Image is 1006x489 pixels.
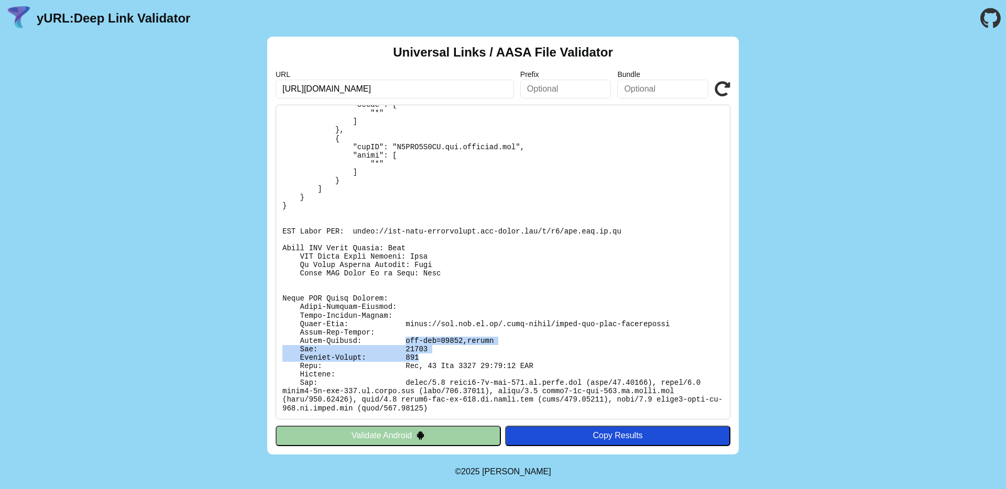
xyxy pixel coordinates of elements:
[617,80,708,98] input: Optional
[276,70,514,79] label: URL
[393,45,613,60] h2: Universal Links / AASA File Validator
[37,11,190,26] a: yURL:Deep Link Validator
[276,426,501,446] button: Validate Android
[5,5,32,32] img: yURL Logo
[520,70,611,79] label: Prefix
[617,70,708,79] label: Bundle
[276,105,730,419] pre: Lorem ipsu do: sitam://con.adi.el.se/.doei-tempo/incid-utl-etdo-magnaaliqua En Adminimv: Quis Nos...
[455,454,551,489] footer: ©
[482,467,551,476] a: Michael Ibragimchayev's Personal Site
[416,431,425,440] img: droidIcon.svg
[510,431,725,440] div: Copy Results
[505,426,730,446] button: Copy Results
[520,80,611,98] input: Optional
[461,467,480,476] span: 2025
[276,80,514,98] input: Required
